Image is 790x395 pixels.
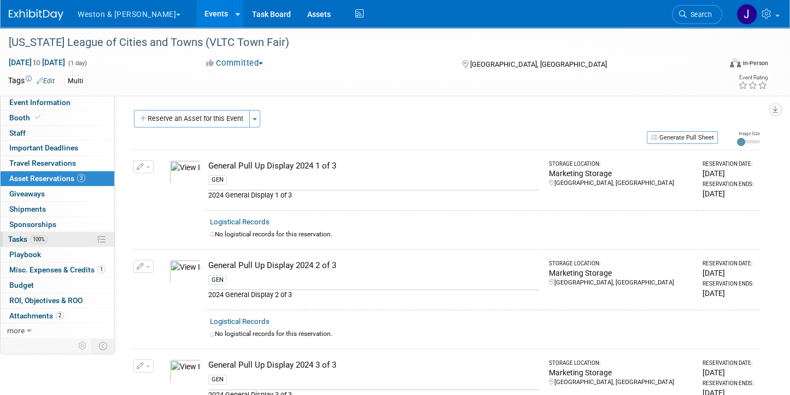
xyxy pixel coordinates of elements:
div: No logistical records for this reservation. [210,230,756,239]
span: Budget [9,281,34,289]
span: Staff [9,129,26,137]
img: Janet Ruggles-Power [736,4,757,25]
a: more [1,323,114,338]
a: ROI, Objectives & ROO [1,293,114,308]
span: Shipments [9,205,46,213]
div: Image Size [737,130,760,137]
span: Important Deadlines [9,143,78,152]
img: View Images [169,359,201,384]
div: Reservation Ends: [703,380,756,387]
div: Marketing Storage [549,367,693,378]
button: Reserve an Asset for this Event [134,110,250,127]
a: Travel Reservations [1,156,114,171]
span: Tasks [8,235,48,243]
span: [DATE] [DATE] [8,57,66,67]
span: more [7,326,25,335]
td: Toggle Event Tabs [92,339,115,353]
div: [GEOGRAPHIC_DATA], [GEOGRAPHIC_DATA] [549,278,693,287]
i: Booth reservation complete [35,114,40,120]
div: Storage Location: [549,359,693,367]
a: Tasks100% [1,232,114,247]
span: 100% [30,235,48,243]
a: Asset Reservations3 [1,171,114,186]
img: View Images [169,260,201,284]
a: Important Deadlines [1,141,114,155]
div: Storage Location: [549,160,693,168]
div: 2024 General Display 2 of 3 [208,289,539,300]
a: Logistical Records [210,317,270,326]
a: Logistical Records [210,218,270,226]
span: 2 [56,311,64,320]
span: Booth [9,113,43,122]
div: Marketing Storage [549,268,693,278]
div: General Pull Up Display 2024 1 of 3 [208,160,539,172]
div: GEN [208,275,227,285]
div: Multi [65,75,86,87]
a: Attachments2 [1,309,114,323]
div: GEN [208,175,227,185]
a: Booth [1,111,114,125]
a: Search [672,5,722,24]
div: Event Format [655,57,768,73]
span: Attachments [9,311,64,320]
a: Edit [37,77,55,85]
span: Asset Reservations [9,174,85,183]
img: View Images [169,160,201,184]
span: Giveaways [9,189,45,198]
a: Shipments [1,202,114,217]
div: Reservation Date: [703,359,756,367]
td: Tags [8,75,55,88]
div: Reservation Date: [703,260,756,268]
div: No logistical records for this reservation. [210,329,756,339]
span: Playbook [9,250,41,259]
div: Reservation Ends: [703,181,756,188]
div: [DATE] [703,188,756,199]
div: Event Rating [738,75,768,80]
span: Travel Reservations [9,159,76,167]
span: (1 day) [67,60,87,67]
div: GEN [208,375,227,385]
div: In-Person [742,59,768,67]
div: [DATE] [703,288,756,299]
div: Storage Location: [549,260,693,268]
span: Event Information [9,98,71,107]
a: Misc. Expenses & Credits1 [1,263,114,277]
div: General Pull Up Display 2024 2 of 3 [208,260,539,271]
span: Sponsorships [9,220,56,229]
img: Format-Inperson.png [730,59,741,67]
span: 1 [97,265,106,274]
div: [GEOGRAPHIC_DATA], [GEOGRAPHIC_DATA] [549,378,693,387]
div: [DATE] [703,268,756,278]
a: Sponsorships [1,217,114,232]
span: [GEOGRAPHIC_DATA], [GEOGRAPHIC_DATA] [470,60,607,68]
div: [US_STATE] League of Cities and Towns (VLTC Town Fair) [5,33,704,53]
div: 2024 General Display 1 of 3 [208,190,539,200]
a: Staff [1,126,114,141]
div: Marketing Storage [549,168,693,179]
div: Reservation Ends: [703,280,756,288]
span: to [32,58,42,67]
a: Event Information [1,95,114,110]
span: 3 [77,174,85,182]
img: ExhibitDay [9,9,63,20]
span: Misc. Expenses & Credits [9,265,106,274]
div: Reservation Date: [703,160,756,168]
a: Playbook [1,247,114,262]
button: Generate Pull Sheet [647,131,718,144]
a: Giveaways [1,187,114,201]
div: [GEOGRAPHIC_DATA], [GEOGRAPHIC_DATA] [549,179,693,188]
td: Personalize Event Tab Strip [73,339,92,353]
button: Committed [202,57,267,69]
div: [DATE] [703,367,756,378]
div: [DATE] [703,168,756,179]
div: General Pull Up Display 2024 3 of 3 [208,359,539,371]
span: Search [687,10,712,19]
span: ROI, Objectives & ROO [9,296,83,305]
a: Budget [1,278,114,293]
